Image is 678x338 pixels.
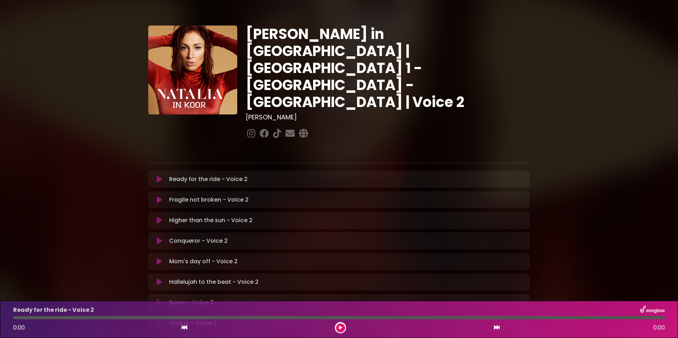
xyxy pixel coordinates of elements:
h1: [PERSON_NAME] in [GEOGRAPHIC_DATA] | [GEOGRAPHIC_DATA] 1 - [GEOGRAPHIC_DATA] - [GEOGRAPHIC_DATA] ... [246,26,530,111]
p: Ready for the ride - Voice 2 [169,175,248,184]
p: Conqueror - Voice 2 [169,237,228,245]
img: YTVS25JmS9CLUqXqkEhs [148,26,237,114]
p: Fragile not broken - Voice 2 [169,196,249,204]
p: Higher than the sun - Voice 2 [169,216,252,225]
span: 0:00 [653,323,665,332]
img: songbox-logo-white.png [640,305,665,315]
p: Boom - Voice 2 [169,298,213,307]
p: Ready for the ride - Voice 2 [13,306,94,314]
h3: [PERSON_NAME] [246,113,530,121]
p: Hallelujah to the beat - Voice 2 [169,278,259,286]
span: 0:00 [13,323,25,332]
p: Mom's day off - Voice 2 [169,257,238,266]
